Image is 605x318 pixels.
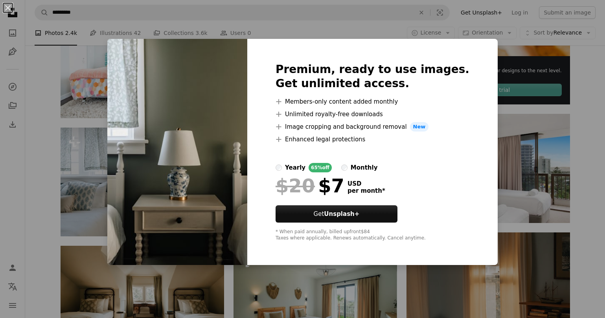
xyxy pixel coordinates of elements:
span: USD [348,180,385,187]
span: per month * [348,187,385,194]
h2: Premium, ready to use images. Get unlimited access. [276,62,469,91]
div: $7 [276,175,344,196]
li: Enhanced legal protections [276,135,469,144]
span: $20 [276,175,315,196]
div: * When paid annually, billed upfront $84 Taxes where applicable. Renews automatically. Cancel any... [276,229,469,241]
input: monthly [341,164,348,171]
button: GetUnsplash+ [276,205,397,223]
li: Image cropping and background removal [276,122,469,132]
strong: Unsplash+ [324,210,359,217]
input: yearly65%off [276,164,282,171]
div: yearly [285,163,305,172]
li: Unlimited royalty-free downloads [276,110,469,119]
div: 65% off [309,163,332,172]
img: premium_photo-1733514691669-01da45426758 [107,39,247,265]
li: Members-only content added monthly [276,97,469,106]
span: New [410,122,429,132]
div: monthly [351,163,378,172]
